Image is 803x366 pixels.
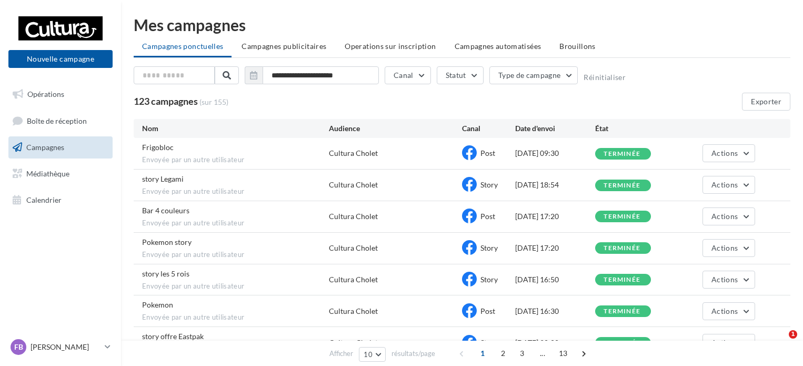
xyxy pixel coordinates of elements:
[455,42,541,51] span: Campagnes automatisées
[27,116,87,125] span: Boîte de réception
[604,151,640,157] div: terminée
[6,136,115,159] a: Campagnes
[329,349,353,359] span: Afficher
[515,274,595,285] div: [DATE] 16:50
[8,337,113,357] a: FB [PERSON_NAME]
[515,123,595,134] div: Date d'envoi
[142,187,329,196] span: Envoyée par un autre utilisateur
[199,97,228,107] span: (sur 155)
[142,155,329,165] span: Envoyée par un autre utilisateur
[604,308,640,315] div: terminée
[495,345,511,362] span: 2
[604,213,640,220] div: terminée
[6,163,115,185] a: Médiathèque
[142,269,189,278] span: story les 5 rois
[702,176,755,194] button: Actions
[329,243,378,253] div: Cultura Cholet
[26,169,69,178] span: Médiathèque
[392,349,435,359] span: résultats/page
[142,282,329,291] span: Envoyée par un autre utilisateur
[604,276,640,283] div: terminée
[515,211,595,222] div: [DATE] 17:20
[604,245,640,252] div: terminée
[329,274,378,285] div: Cultura Cholet
[26,195,62,204] span: Calendrier
[515,148,595,159] div: [DATE] 09:30
[702,302,755,320] button: Actions
[595,123,675,134] div: État
[711,180,738,189] span: Actions
[480,243,498,252] span: Story
[26,143,64,152] span: Campagnes
[702,239,755,257] button: Actions
[767,330,792,355] iframe: Intercom live chat
[604,340,640,347] div: terminée
[480,275,498,284] span: Story
[6,189,115,211] a: Calendrier
[329,180,378,190] div: Cultura Cholet
[474,345,491,362] span: 1
[559,42,596,51] span: Brouillons
[489,66,578,84] button: Type de campagne
[134,95,198,107] span: 123 campagnes
[6,83,115,105] a: Opérations
[515,338,595,348] div: [DATE] 20:00
[711,212,738,221] span: Actions
[6,110,115,132] a: Boîte de réception
[702,144,755,162] button: Actions
[515,180,595,190] div: [DATE] 18:54
[345,42,436,51] span: Operations sur inscription
[242,42,326,51] span: Campagnes publicitaires
[142,219,329,228] span: Envoyée par un autre utilisateur
[480,149,495,157] span: Post
[584,73,626,82] button: Réinitialiser
[711,243,738,252] span: Actions
[515,306,595,316] div: [DATE] 16:30
[142,238,192,246] span: Pokemon story
[702,207,755,225] button: Actions
[142,123,329,134] div: Nom
[142,313,329,322] span: Envoyée par un autre utilisateur
[31,342,101,352] p: [PERSON_NAME]
[142,143,174,152] span: Frigobloc
[8,50,113,68] button: Nouvelle campagne
[702,271,755,289] button: Actions
[329,123,462,134] div: Audience
[711,275,738,284] span: Actions
[462,123,515,134] div: Canal
[142,174,184,183] span: story Legami
[711,338,738,347] span: Actions
[711,306,738,315] span: Actions
[134,17,790,33] div: Mes campagnes
[329,148,378,159] div: Cultura Cholet
[711,149,738,157] span: Actions
[14,342,23,352] span: FB
[480,180,498,189] span: Story
[385,66,431,84] button: Canal
[555,345,572,362] span: 13
[142,250,329,260] span: Envoyée par un autre utilisateur
[534,345,551,362] span: ...
[437,66,484,84] button: Statut
[27,90,64,98] span: Opérations
[480,212,495,221] span: Post
[142,206,189,215] span: Bar 4 couleurs
[604,182,640,189] div: terminée
[142,300,173,309] span: Pokemon
[480,338,498,347] span: Story
[329,338,378,348] div: Cultura Cholet
[364,350,373,359] span: 10
[142,332,204,341] span: story offre Eastpak
[359,347,386,362] button: 10
[329,306,378,316] div: Cultura Cholet
[515,243,595,253] div: [DATE] 17:20
[742,93,790,111] button: Exporter
[514,345,530,362] span: 3
[702,334,755,352] button: Actions
[789,330,797,339] span: 1
[329,211,378,222] div: Cultura Cholet
[480,306,495,315] span: Post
